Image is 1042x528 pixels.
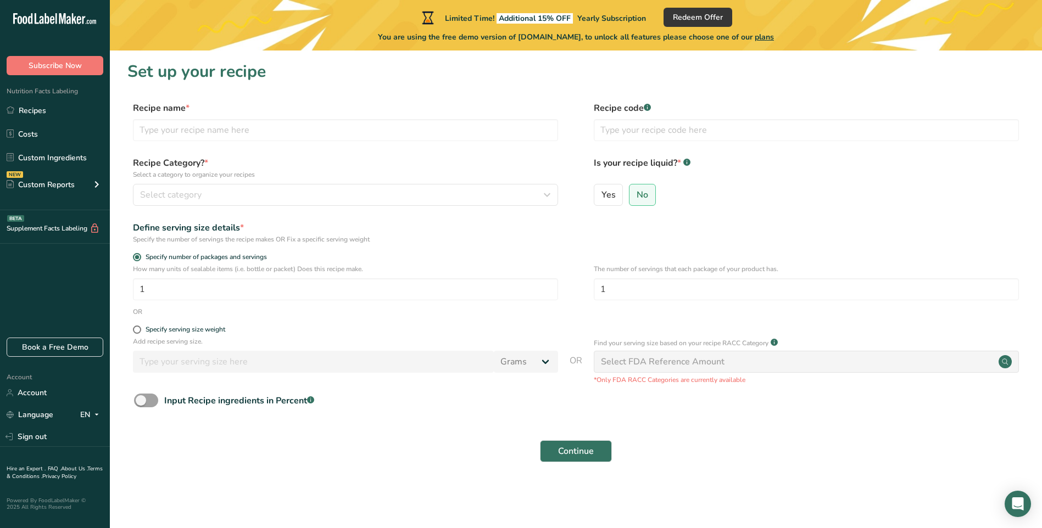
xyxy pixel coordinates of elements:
[133,351,494,373] input: Type your serving size here
[7,215,24,222] div: BETA
[133,264,558,274] p: How many units of sealable items (i.e. bottle or packet) Does this recipe make.
[594,338,768,348] p: Find your serving size based on your recipe RACC Category
[420,11,646,24] div: Limited Time!
[7,171,23,178] div: NEW
[594,102,1019,115] label: Recipe code
[1005,491,1031,517] div: Open Intercom Messenger
[673,12,723,23] span: Redeem Offer
[7,338,103,357] a: Book a Free Demo
[637,189,648,200] span: No
[594,156,1019,179] label: Is your recipe liquid?
[7,465,103,480] a: Terms & Conditions .
[141,253,267,261] span: Specify number of packages and servings
[140,188,202,201] span: Select category
[133,234,558,244] div: Specify the number of servings the recipe makes OR Fix a specific serving weight
[48,465,61,473] a: FAQ .
[133,119,558,141] input: Type your recipe name here
[664,8,732,27] button: Redeem Offer
[146,325,225,334] div: Specify serving size weight
[594,375,1019,385] p: *Only FDA RACC Categories are currently available
[7,179,75,190] div: Custom Reports
[755,32,774,42] span: plans
[133,170,558,179] p: Select a category to organize your recipes
[7,56,103,75] button: Subscribe Now
[570,354,582,385] span: OR
[29,60,82,71] span: Subscribe Now
[577,13,646,24] span: Yearly Subscription
[133,307,142,317] div: OR
[42,473,76,480] a: Privacy Policy
[594,264,1019,274] p: The number of servings that each package of your product has.
[378,31,774,43] span: You are using the free demo version of [DOMAIN_NAME], to unlock all features please choose one of...
[601,355,725,368] div: Select FDA Reference Amount
[127,59,1024,84] h1: Set up your recipe
[61,465,87,473] a: About Us .
[7,405,53,424] a: Language
[164,394,314,407] div: Input Recipe ingredients in Percent
[133,184,558,206] button: Select category
[601,189,616,200] span: Yes
[133,102,558,115] label: Recipe name
[540,440,612,462] button: Continue
[133,156,558,179] label: Recipe Category?
[594,119,1019,141] input: Type your recipe code here
[80,408,103,422] div: EN
[7,465,46,473] a: Hire an Expert .
[133,221,558,234] div: Define serving size details
[558,445,594,458] span: Continue
[497,13,573,24] span: Additional 15% OFF
[133,336,558,346] p: Add recipe serving size.
[7,497,103,510] div: Powered By FoodLabelMaker © 2025 All Rights Reserved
